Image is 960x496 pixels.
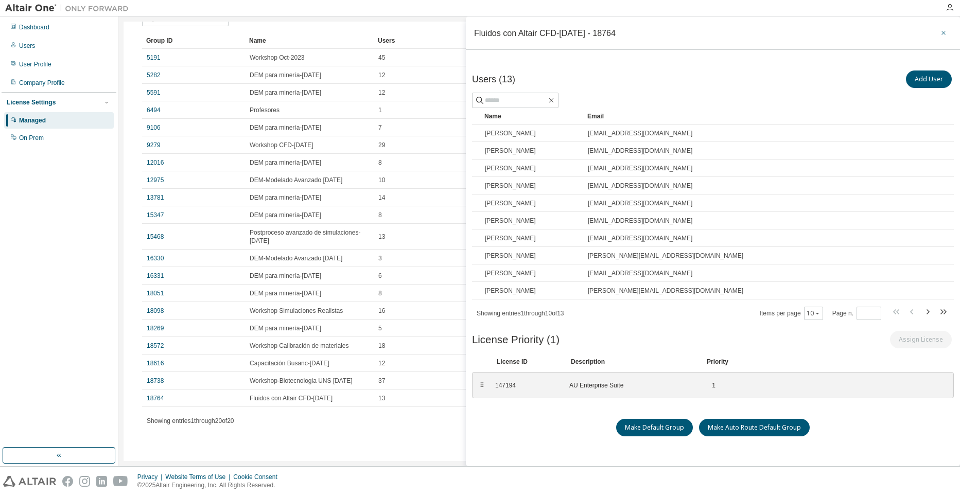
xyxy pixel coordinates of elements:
span: 1 [378,106,382,114]
div: Managed [19,116,46,125]
span: [PERSON_NAME] [485,147,536,155]
span: DEM para minería-[DATE] [250,324,321,332]
span: DEM-Modelado Avanzado [DATE] [250,254,342,262]
a: 18764 [147,394,164,402]
span: 5 [378,324,382,332]
span: 13 [378,233,385,241]
span: [EMAIL_ADDRESS][DOMAIN_NAME] [588,217,692,225]
div: License ID [497,358,558,366]
a: 5282 [147,71,161,79]
span: [EMAIL_ADDRESS][DOMAIN_NAME] [588,147,692,155]
button: Make Auto Route Default Group [699,419,810,436]
div: ⠿ [479,381,485,389]
div: Users [19,42,35,50]
span: 12 [378,88,385,97]
span: DEM para minería-[DATE] [250,272,321,280]
span: 6 [378,272,382,280]
a: 9106 [147,123,161,132]
div: AU Enterprise Suite [569,381,693,389]
a: 13781 [147,193,164,202]
div: License Settings [7,98,56,107]
span: Fluidos con Altair CFD-[DATE] [250,394,333,402]
span: License Priority (1) [472,334,560,346]
span: Workshop Oct-2023 [250,54,305,62]
span: 16 [378,307,385,315]
span: 12 [378,359,385,367]
span: 12 [378,71,385,79]
span: DEM para minería-[DATE] [250,211,321,219]
div: On Prem [19,134,44,142]
span: [PERSON_NAME] [485,234,536,242]
span: [EMAIL_ADDRESS][DOMAIN_NAME] [588,199,692,207]
a: 18051 [147,289,164,297]
a: 16330 [147,254,164,262]
a: 18572 [147,342,164,350]
div: Website Terms of Use [165,473,233,481]
span: Items per page [760,307,823,320]
a: 18738 [147,377,164,385]
span: [PERSON_NAME][EMAIL_ADDRESS][DOMAIN_NAME] [588,252,743,260]
a: 16331 [147,272,164,280]
button: 10 [807,309,821,317]
div: Privacy [137,473,165,481]
div: 1 [705,381,715,389]
a: 15347 [147,211,164,219]
span: Workshop Calibración de materiales [250,342,349,350]
div: Users [378,32,902,49]
span: [PERSON_NAME] [485,199,536,207]
span: [PERSON_NAME][EMAIL_ADDRESS][DOMAIN_NAME] [588,287,743,295]
span: 8 [378,211,382,219]
span: 14 [378,193,385,202]
button: Add User [906,70,952,88]
span: DEM para minería-[DATE] [250,193,321,202]
span: DEM para minería-[DATE] [250,289,321,297]
span: [PERSON_NAME] [485,269,536,277]
span: 29 [378,141,385,149]
img: youtube.svg [113,476,128,487]
span: [EMAIL_ADDRESS][DOMAIN_NAME] [588,129,692,137]
a: 18269 [147,324,164,332]
span: DEM para minería-[DATE] [250,123,321,132]
a: 5191 [147,54,161,62]
span: Workshop Simulaciones Realistas [250,307,343,315]
button: Assign License [890,331,952,348]
span: [PERSON_NAME] [485,182,536,190]
span: [EMAIL_ADDRESS][DOMAIN_NAME] [588,182,692,190]
img: instagram.svg [79,476,90,487]
a: 6494 [147,106,161,114]
div: User Profile [19,60,51,68]
a: 9279 [147,141,161,149]
span: Postproceso avanzado de simulaciones-[DATE] [250,228,369,245]
span: [PERSON_NAME] [485,252,536,260]
span: DEM-Modelado Avanzado [DATE] [250,176,342,184]
div: Name [484,108,579,125]
span: DEM para minería-[DATE] [250,88,321,97]
span: 45 [378,54,385,62]
span: 37 [378,377,385,385]
a: 12975 [147,176,164,184]
span: 7 [378,123,382,132]
p: © 2025 Altair Engineering, Inc. All Rights Reserved. [137,481,284,490]
span: 3 [378,254,382,262]
span: 13 [378,394,385,402]
button: Make Default Group [616,419,693,436]
div: Dashboard [19,23,49,31]
a: 5591 [147,88,161,97]
span: [PERSON_NAME] [485,129,536,137]
a: 18616 [147,359,164,367]
div: Cookie Consent [233,473,283,481]
span: 10 [378,176,385,184]
img: Altair One [5,3,134,13]
span: [EMAIL_ADDRESS][DOMAIN_NAME] [588,234,692,242]
div: Company Profile [19,79,65,87]
div: 147194 [495,381,557,389]
div: Priority [707,358,728,366]
span: Profesores [250,106,280,114]
span: Workshop-Biotecnologia UNS [DATE] [250,377,353,385]
span: [PERSON_NAME] [485,287,536,295]
span: 8 [378,158,382,167]
span: Page n. [832,307,881,320]
img: altair_logo.svg [3,476,56,487]
div: Group ID [146,32,241,49]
